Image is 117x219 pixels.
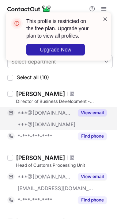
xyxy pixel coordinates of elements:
div: Head of Customs Processing Unit [16,162,113,169]
button: Reveal Button [78,109,107,116]
img: error [11,18,23,29]
img: ContactOut v5.3.10 [7,4,51,13]
header: This profile is restricted on the free plan. Upgrade your plan to view all profiles. [26,18,94,39]
button: Reveal Button [78,196,107,204]
span: [EMAIL_ADDRESS][DOMAIN_NAME] [18,185,94,192]
span: ***@[DOMAIN_NAME] [18,173,73,180]
div: [PERSON_NAME] [16,154,65,161]
div: Director of Business Development - [GEOGRAPHIC_DATA] [16,98,113,105]
button: Reveal Button [78,173,107,180]
span: ***@[DOMAIN_NAME] [18,121,75,128]
button: Reveal Button [78,132,107,140]
div: [PERSON_NAME] [16,90,65,97]
button: Upgrade Now [26,44,85,55]
span: Select all (10) [17,74,49,80]
span: Upgrade Now [40,47,71,53]
span: ***@[DOMAIN_NAME] [18,109,73,116]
